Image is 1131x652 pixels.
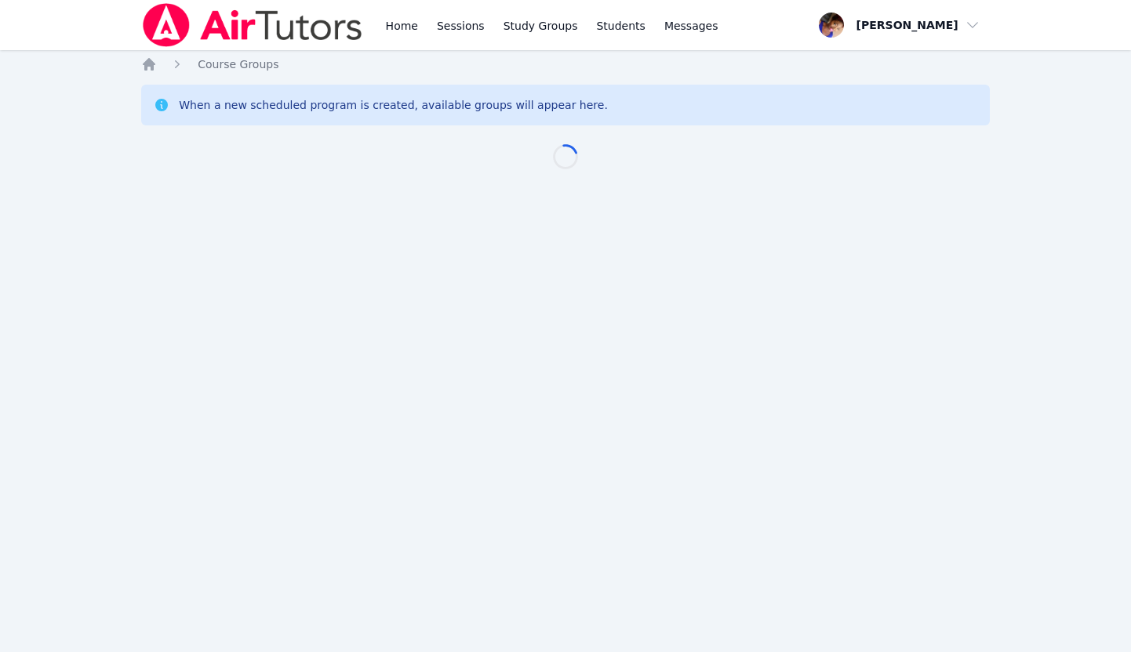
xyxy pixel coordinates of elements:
div: When a new scheduled program is created, available groups will appear here. [179,97,608,113]
img: Air Tutors [141,3,363,47]
a: Course Groups [198,56,278,72]
nav: Breadcrumb [141,56,990,72]
span: Course Groups [198,58,278,71]
span: Messages [664,18,718,34]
